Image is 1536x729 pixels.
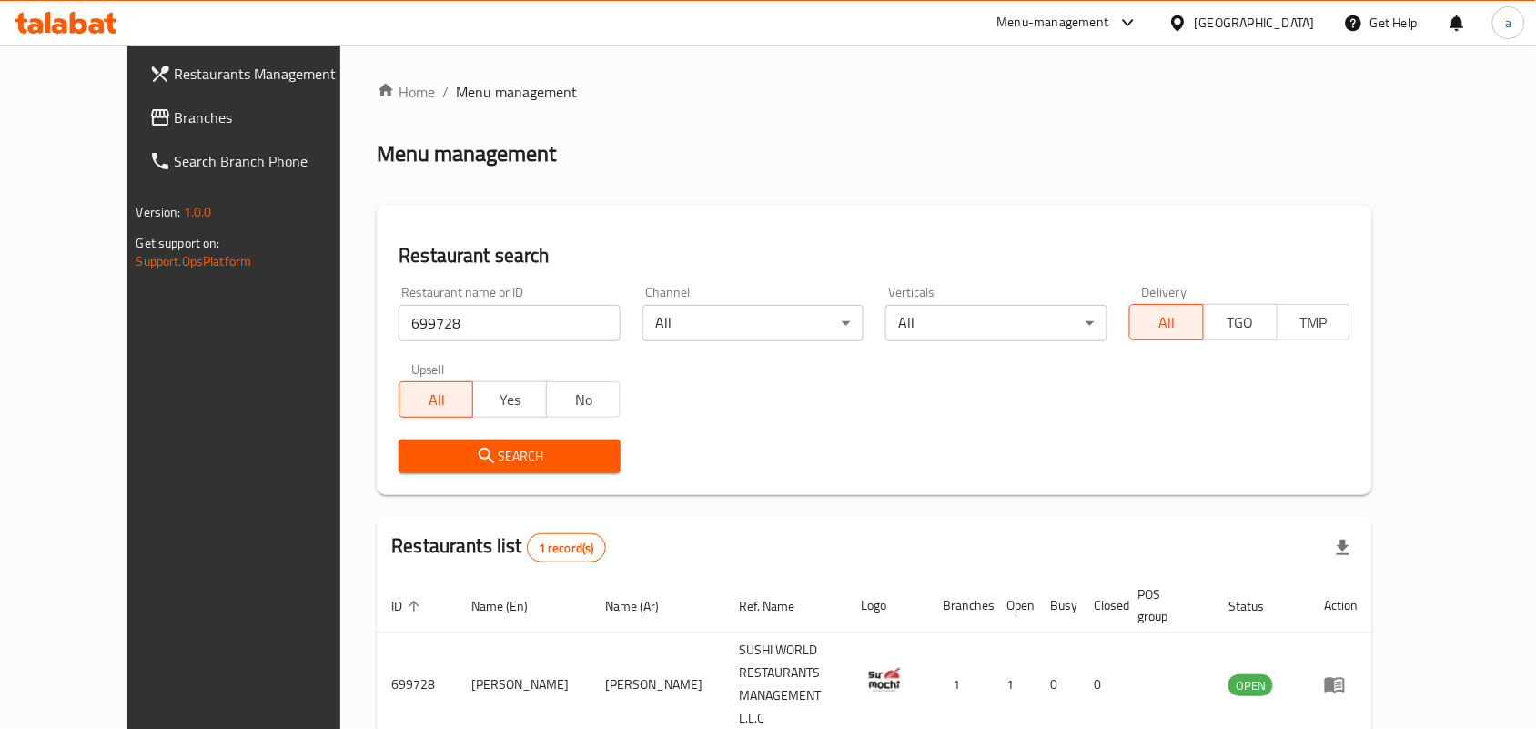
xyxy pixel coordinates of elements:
[1309,578,1372,633] th: Action
[929,578,993,633] th: Branches
[456,81,577,103] span: Menu management
[1285,309,1344,336] span: TMP
[997,12,1109,34] div: Menu-management
[135,139,384,183] a: Search Branch Phone
[554,387,613,413] span: No
[136,249,252,273] a: Support.OpsPlatform
[175,106,369,128] span: Branches
[1228,675,1273,696] span: OPEN
[175,150,369,172] span: Search Branch Phone
[135,52,384,96] a: Restaurants Management
[1138,583,1193,627] span: POS group
[184,200,212,224] span: 1.0.0
[1277,304,1351,340] button: TMP
[391,595,426,617] span: ID
[399,381,473,418] button: All
[377,81,435,103] a: Home
[847,578,929,633] th: Logo
[399,242,1350,269] h2: Restaurant search
[391,532,605,562] h2: Restaurants list
[136,231,220,255] span: Get support on:
[413,445,606,468] span: Search
[399,305,621,341] input: Search for restaurant name or ID..
[407,387,466,413] span: All
[480,387,540,413] span: Yes
[1195,13,1315,33] div: [GEOGRAPHIC_DATA]
[411,363,445,376] label: Upsell
[642,305,864,341] div: All
[1505,13,1511,33] span: a
[1228,674,1273,696] div: OPEN
[862,658,907,704] img: Sushi Mochi
[1129,304,1204,340] button: All
[605,595,682,617] span: Name (Ar)
[1321,526,1365,570] div: Export file
[1324,673,1358,695] div: Menu
[885,305,1107,341] div: All
[377,81,1372,103] nav: breadcrumb
[442,81,449,103] li: /
[1036,578,1080,633] th: Busy
[377,139,556,168] h2: Menu management
[175,63,369,85] span: Restaurants Management
[528,540,605,557] span: 1 record(s)
[1080,578,1124,633] th: Closed
[472,381,547,418] button: Yes
[1211,309,1270,336] span: TGO
[399,440,621,473] button: Search
[135,96,384,139] a: Branches
[546,381,621,418] button: No
[136,200,181,224] span: Version:
[471,595,551,617] span: Name (En)
[1203,304,1278,340] button: TGO
[993,578,1036,633] th: Open
[739,595,818,617] span: Ref. Name
[1137,309,1197,336] span: All
[527,533,606,562] div: Total records count
[1228,595,1288,617] span: Status
[1142,286,1187,299] label: Delivery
